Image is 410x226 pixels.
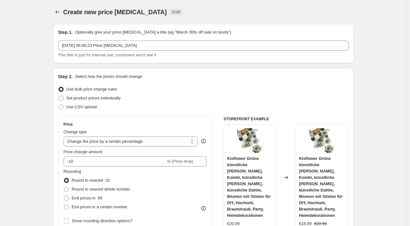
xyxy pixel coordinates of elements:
img: 71MNZvuojlL_80x.jpg [237,128,263,154]
p: Select how the prices should change [75,73,142,80]
p: Optionally give your price [MEDICAL_DATA] a title (eg "March 30% off sale on boots") [75,29,231,35]
span: Round to nearest .01 [72,178,110,183]
span: Round to nearest whole number [72,187,130,191]
h3: Price [64,122,73,127]
span: End prices in a certain number [72,204,127,209]
span: Set product prices individually [66,96,121,100]
span: Use bulk price change rules [66,87,117,91]
span: Kisflower Grüne künstliche [PERSON_NAME], Kombi, künstliche [PERSON_NAME], künstliche Dahlie, Blu... [299,156,343,218]
span: Price change amount [64,149,102,154]
span: % (Price drop) [167,159,193,164]
input: 30% off holiday sale [58,41,349,51]
input: -15 [64,156,166,166]
span: Show rounding direction options? [72,218,133,223]
span: End prices in .99 [72,196,102,200]
span: Change type [64,129,87,134]
div: help [200,138,207,144]
h6: STOREFRONT EXAMPLE [224,116,349,122]
span: Create new price [MEDICAL_DATA] [63,9,167,16]
span: This title is just for internal use, customers won't see it [58,53,156,57]
h2: Step 1. [58,29,73,35]
img: 71MNZvuojlL_80x.jpg [309,128,335,154]
span: Use CSV upload [66,104,97,109]
span: Rounding [64,169,81,174]
span: Kisflower Grüne künstliche [PERSON_NAME], Kombi, künstliche [PERSON_NAME], künstliche Dahlie, Blu... [227,156,271,218]
h2: Step 2. [58,73,73,80]
span: Draft [172,9,180,15]
button: Price change jobs [53,8,62,16]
